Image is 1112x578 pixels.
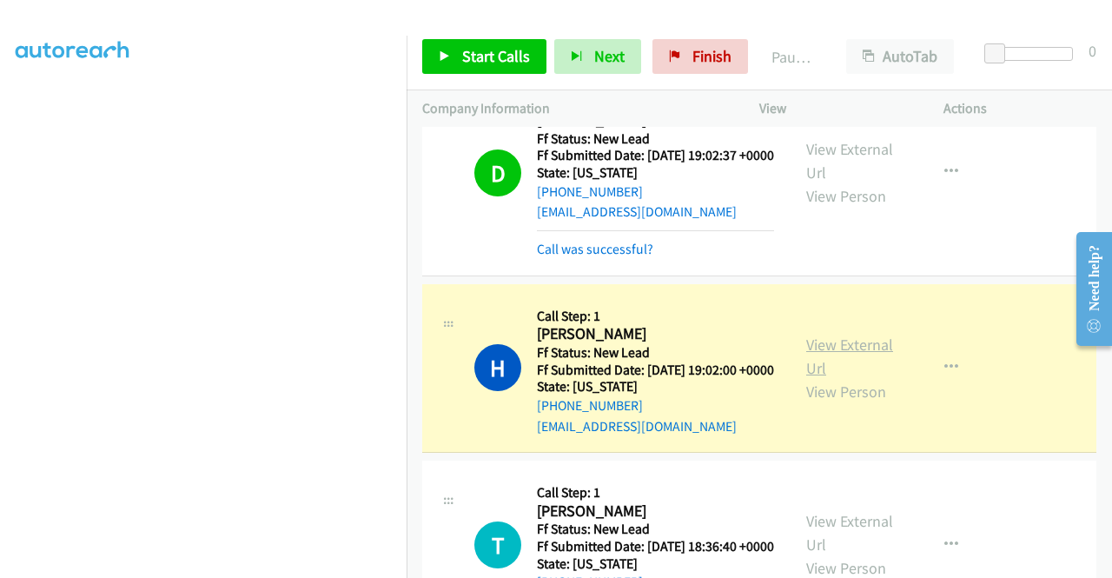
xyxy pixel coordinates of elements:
[537,203,737,220] a: [EMAIL_ADDRESS][DOMAIN_NAME]
[537,538,774,555] h5: Ff Submitted Date: [DATE] 18:36:40 +0000
[537,555,774,573] h5: State: [US_STATE]
[537,502,774,522] h2: [PERSON_NAME]
[474,522,521,568] h1: T
[806,511,893,555] a: View External Url
[652,39,748,74] a: Finish
[554,39,641,74] button: Next
[806,382,886,402] a: View Person
[537,378,774,395] h5: State: [US_STATE]
[537,241,653,257] a: Call was successful?
[594,46,625,66] span: Next
[422,39,546,74] a: Start Calls
[943,98,1096,119] p: Actions
[537,521,774,538] h5: Ff Status: New Lead
[537,324,774,344] h2: [PERSON_NAME]
[422,98,728,119] p: Company Information
[806,558,886,578] a: View Person
[537,344,774,362] h5: Ff Status: New Lead
[993,47,1073,61] div: Delay between calls (in seconds)
[1062,220,1112,358] iframe: Resource Center
[474,344,521,391] h1: H
[462,46,530,66] span: Start Calls
[771,45,815,69] p: Paused
[537,130,774,148] h5: Ff Status: New Lead
[759,98,912,119] p: View
[537,397,643,414] a: [PHONE_NUMBER]
[806,186,886,206] a: View Person
[537,362,774,379] h5: Ff Submitted Date: [DATE] 19:02:00 +0000
[474,149,521,196] h1: D
[537,484,774,502] h5: Call Step: 1
[537,164,774,182] h5: State: [US_STATE]
[537,308,774,325] h5: Call Step: 1
[537,147,774,164] h5: Ff Submitted Date: [DATE] 19:02:37 +0000
[474,522,521,568] div: The call is yet to be attempted
[846,39,954,74] button: AutoTab
[806,139,893,183] a: View External Url
[692,46,731,66] span: Finish
[1089,39,1096,63] div: 0
[537,418,737,435] a: [EMAIL_ADDRESS][DOMAIN_NAME]
[806,335,893,378] a: View External Url
[537,183,643,200] a: [PHONE_NUMBER]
